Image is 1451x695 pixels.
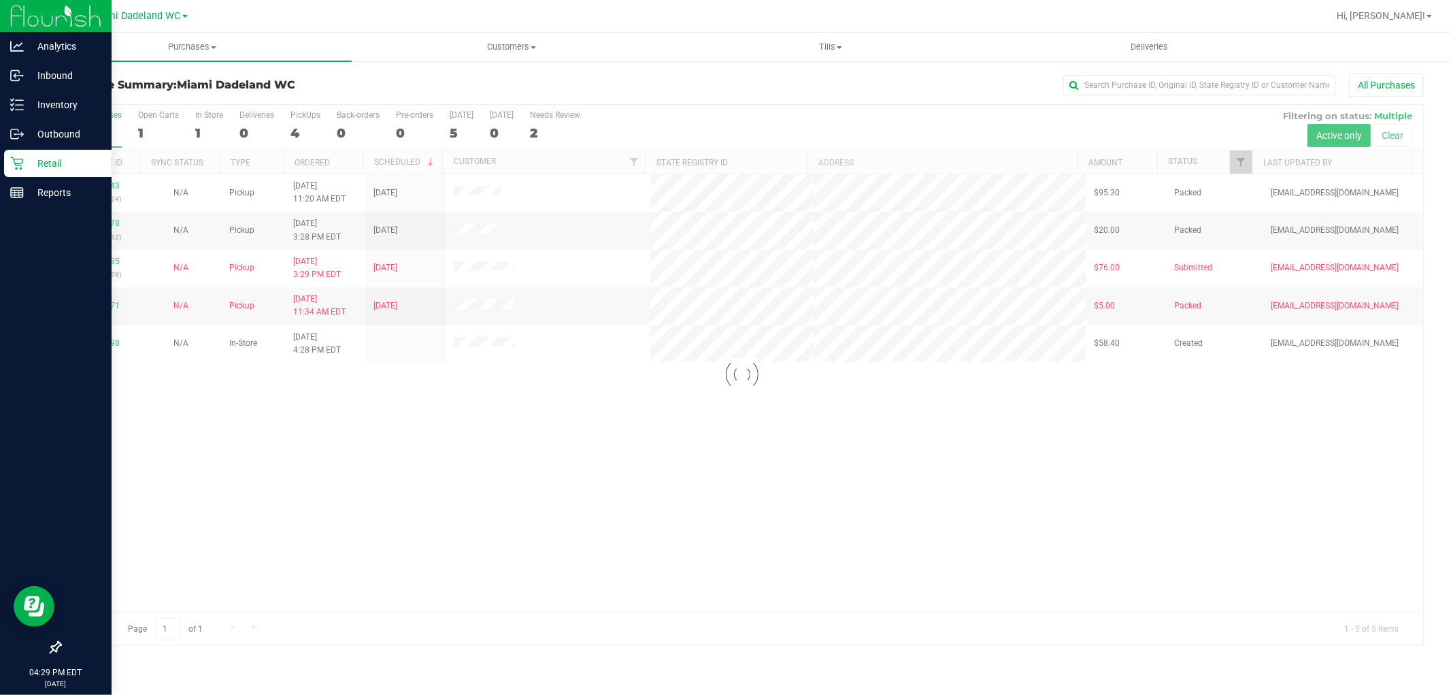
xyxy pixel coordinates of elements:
[352,41,670,53] span: Customers
[33,41,352,53] span: Purchases
[33,33,352,61] a: Purchases
[671,33,990,61] a: Tills
[10,157,24,170] inline-svg: Retail
[10,127,24,141] inline-svg: Outbound
[6,679,105,689] p: [DATE]
[1349,74,1424,97] button: All Purchases
[1337,10,1425,21] span: Hi, [PERSON_NAME]!
[1063,75,1335,95] input: Search Purchase ID, Original ID, State Registry ID or Customer Name...
[352,33,671,61] a: Customers
[14,586,54,627] iframe: Resource center
[10,98,24,112] inline-svg: Inventory
[10,186,24,199] inline-svg: Reports
[24,155,105,172] p: Retail
[24,67,105,84] p: Inbound
[24,184,105,201] p: Reports
[24,97,105,113] p: Inventory
[10,39,24,53] inline-svg: Analytics
[6,666,105,679] p: 04:29 PM EDT
[177,78,295,91] span: Miami Dadeland WC
[90,10,181,22] span: Miami Dadeland WC
[671,41,989,53] span: Tills
[990,33,1309,61] a: Deliveries
[24,126,105,142] p: Outbound
[24,38,105,54] p: Analytics
[60,79,514,91] h3: Purchase Summary:
[10,69,24,82] inline-svg: Inbound
[1112,41,1186,53] span: Deliveries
